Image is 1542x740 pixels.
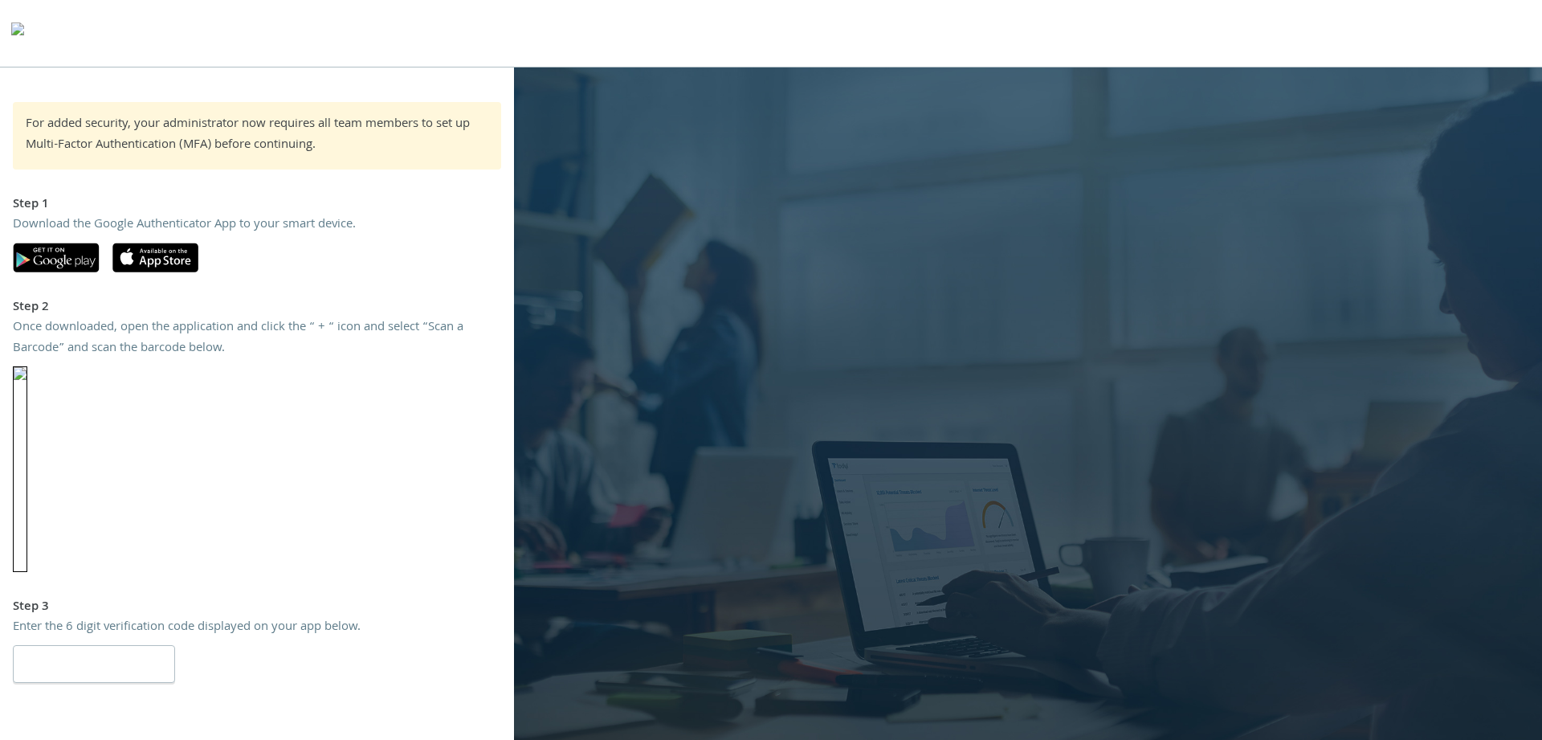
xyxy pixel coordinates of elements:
div: Once downloaded, open the application and click the “ + “ icon and select “Scan a Barcode” and sc... [13,318,501,359]
div: Download the Google Authenticator App to your smart device. [13,215,501,236]
img: png;base64, null [13,366,27,572]
div: Enter the 6 digit verification code displayed on your app below. [13,618,501,639]
div: For added security, your administrator now requires all team members to set up Multi-Factor Authe... [26,115,488,156]
img: todyl-logo-dark.svg [11,17,24,49]
img: apple-app-store.svg [112,243,198,272]
strong: Step 1 [13,194,49,215]
strong: Step 3 [13,597,49,618]
img: google-play.svg [13,243,100,272]
strong: Step 2 [13,297,49,318]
